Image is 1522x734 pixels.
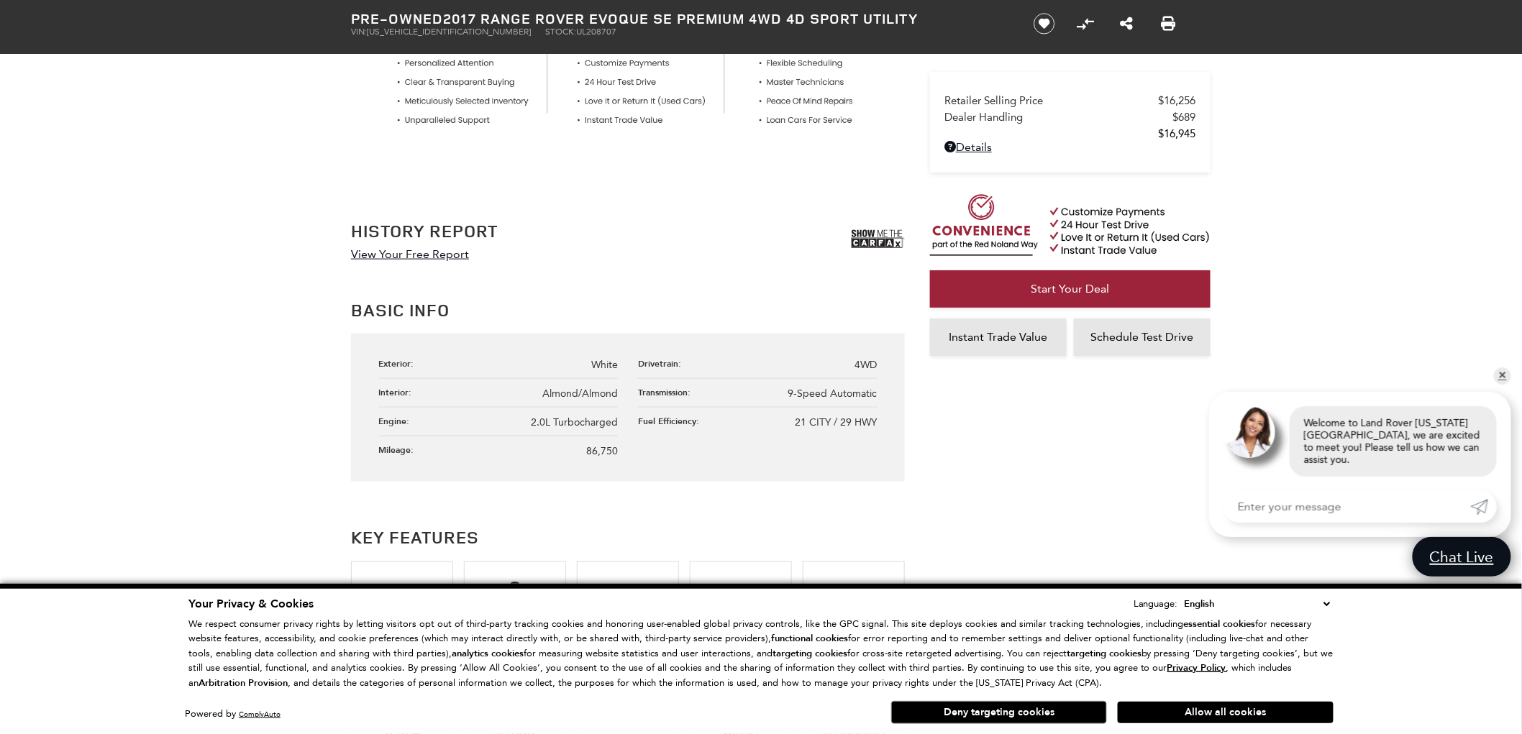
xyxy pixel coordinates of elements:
span: Chat Live [1423,547,1501,566]
strong: targeting cookies [1067,647,1141,660]
div: Transmission: [638,386,698,398]
a: ComplyAuto [239,710,281,719]
button: Deny targeting cookies [891,701,1107,724]
input: Enter your message [1223,491,1471,523]
p: We respect consumer privacy rights by letting visitors opt out of third-party tracking cookies an... [188,617,1334,691]
span: VIN: [351,27,367,37]
a: Share this Pre-Owned 2017 Range Rover Evoque SE Premium 4WD 4D Sport Utility [1121,15,1134,32]
span: $16,256 [1159,94,1196,107]
img: Agent profile photo [1223,406,1275,458]
button: Save vehicle [1029,12,1060,35]
div: Language: [1134,599,1178,608]
a: Start Your Deal [930,270,1211,308]
span: Instant Trade Value [949,330,1048,344]
a: Submit [1471,491,1497,523]
span: Dealer Handling [944,111,1173,124]
div: Drivetrain: [638,357,688,370]
div: Fuel Efficiency: [638,415,706,427]
div: Interior: [379,386,419,398]
span: 9-Speed Automatic [788,387,878,400]
span: Retailer Selling Price [944,94,1159,107]
a: View Your Free Report [351,247,469,261]
div: Engine: [379,415,417,427]
div: Exterior: [379,357,421,370]
a: Details [944,140,1196,154]
a: $16,945 [944,127,1196,140]
a: Instant Trade Value [930,318,1067,356]
h2: History Report [351,221,498,240]
h2: Basic Info [351,297,905,323]
div: Welcome to Land Rover [US_STATE][GEOGRAPHIC_DATA], we are excited to meet you! Please tell us how... [1290,406,1497,477]
strong: Pre-Owned [351,9,443,28]
u: Privacy Policy [1167,661,1226,674]
span: Schedule Test Drive [1091,330,1194,344]
button: Allow all cookies [1118,702,1334,723]
span: Start Your Deal [1031,282,1110,295]
a: Print this Pre-Owned 2017 Range Rover Evoque SE Premium 4WD 4D Sport Utility [1161,15,1175,32]
h1: 2017 Range Rover Evoque SE Premium 4WD 4D Sport Utility [351,11,1009,27]
span: Stock: [545,27,576,37]
span: UL208707 [576,27,616,37]
span: 2.0L Turbocharged [531,416,618,428]
span: [US_VEHICLE_IDENTIFICATION_NUMBER] [367,27,531,37]
span: $16,945 [1159,127,1196,140]
span: 4WD [855,359,878,371]
a: Privacy Policy [1167,662,1226,673]
span: Almond/Almond [542,387,618,400]
strong: analytics cookies [452,647,524,660]
div: Mileage: [379,444,421,456]
button: Compare Vehicle [1075,13,1096,35]
select: Language Select [1181,596,1334,612]
a: Schedule Test Drive [1074,318,1211,356]
strong: targeting cookies [773,647,847,660]
span: Your Privacy & Cookies [188,596,314,612]
span: $689 [1173,111,1196,124]
a: Chat Live [1413,537,1511,577]
span: White [591,359,618,371]
span: 21 CITY / 29 HWY [796,416,878,428]
a: Dealer Handling $689 [944,111,1196,124]
strong: functional cookies [771,632,848,645]
strong: essential cookies [1184,618,1256,630]
span: 86,750 [586,445,618,457]
strong: Arbitration Provision [199,676,288,689]
div: Powered by [185,710,281,719]
img: Show me the Carfax [851,221,905,257]
a: Retailer Selling Price $16,256 [944,94,1196,107]
h2: Key Features [351,525,905,551]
